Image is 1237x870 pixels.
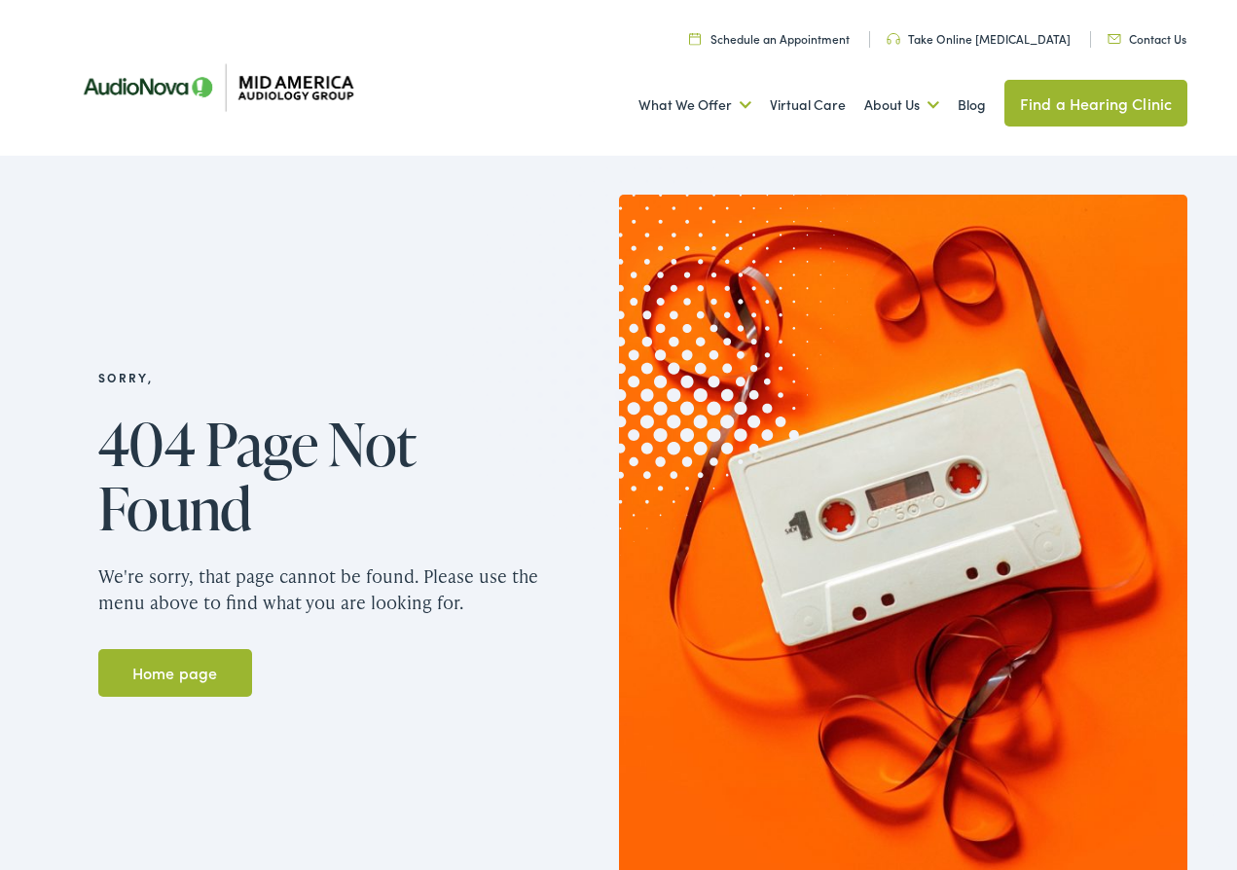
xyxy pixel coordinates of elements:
a: Take Online [MEDICAL_DATA] [887,30,1071,47]
p: We're sorry, that page cannot be found. Please use the menu above to find what you are looking for. [98,562,562,615]
a: What We Offer [638,69,751,141]
span: Page [205,412,317,476]
img: Graphic image with a halftone pattern, contributing to the site's visual design. [419,88,875,556]
img: utility icon [689,32,701,45]
a: Blog [958,69,986,141]
img: utility icon [887,33,900,45]
a: Find a Hearing Clinic [1004,80,1187,127]
a: Contact Us [1108,30,1186,47]
a: Home page [98,649,252,698]
img: utility icon [1108,34,1121,44]
a: Virtual Care [770,69,846,141]
a: About Us [864,69,939,141]
a: Schedule an Appointment [689,30,850,47]
h2: Sorry, [98,371,562,384]
span: 404 [98,412,195,476]
span: Found [98,476,252,540]
span: Not [328,412,416,476]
